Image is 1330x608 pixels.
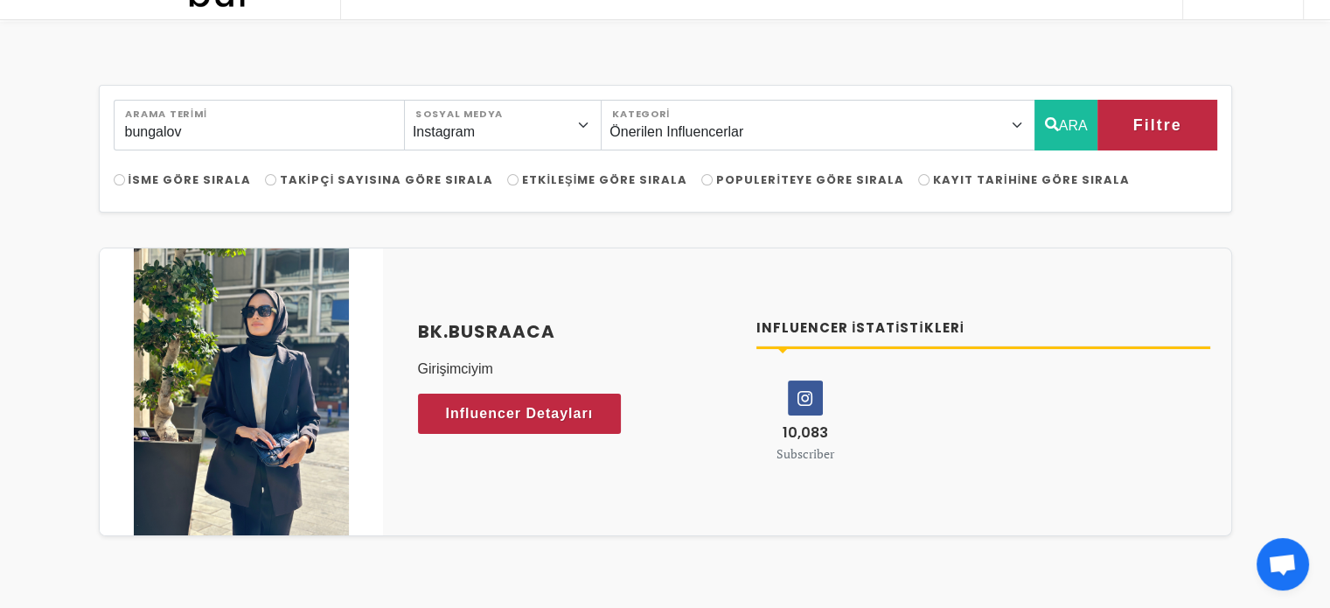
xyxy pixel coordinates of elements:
[418,394,622,434] a: Influencer Detayları
[701,174,713,185] input: Populeriteye Göre Sırala
[280,171,493,188] span: Takipçi Sayısına Göre Sırala
[716,171,904,188] span: Populeriteye Göre Sırala
[783,423,828,443] span: 10,083
[1097,100,1216,150] button: Filtre
[1034,100,1098,150] button: ARA
[418,318,736,345] a: bk.busraaca
[446,401,594,427] span: Influencer Detayları
[776,445,834,462] small: Subscriber
[418,359,736,380] p: Girişimciyim
[114,174,125,185] input: İsme Göre Sırala
[129,171,252,188] span: İsme Göre Sırala
[1257,538,1309,591] div: Open chat
[265,174,276,185] input: Takipçi Sayısına Göre Sırala
[756,318,1210,339] h4: Influencer İstatistikleri
[1132,110,1181,140] span: Filtre
[918,174,930,185] input: Kayıt Tarihine Göre Sırala
[522,171,687,188] span: Etkileşime Göre Sırala
[114,100,405,150] input: Search..
[933,171,1130,188] span: Kayıt Tarihine Göre Sırala
[507,174,519,185] input: Etkileşime Göre Sırala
